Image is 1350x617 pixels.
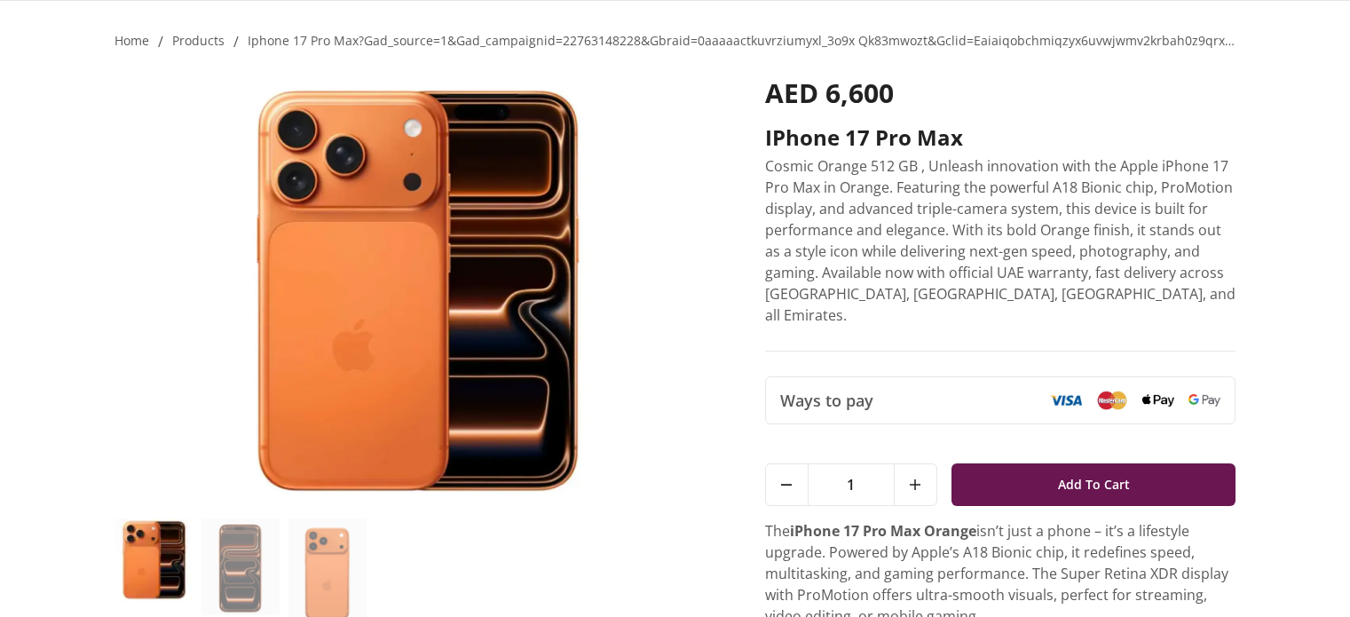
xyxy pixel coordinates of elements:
img: iPhone 17 Pro Max [114,518,193,602]
span: 1 [809,464,894,505]
a: Home [114,32,149,49]
img: iPhone 17 Pro Max [201,518,280,615]
img: Visa [1050,394,1082,407]
h2: iPhone 17 Pro Max [765,123,1236,152]
img: Mastercard [1096,391,1128,409]
p: Cosmic Orange 512 GB , Unleash innovation with the Apple iPhone 17 Pro Max in Orange. Featuring t... [765,155,1236,326]
img: Google Pay [1188,394,1220,407]
span: AED 6,600 [765,75,894,111]
span: Ways to pay [780,388,873,413]
img: Apple Pay [1142,394,1174,407]
img: iPhone 17 Pro Max iPhone 17 Pro Max iphone gift Apple iPhone 17 Pro Max Orange – 512GB هدايا ايفون [114,77,715,508]
a: products [172,32,225,49]
strong: iPhone 17 Pro Max Orange [790,521,976,541]
li: / [233,31,239,52]
span: Add To Cart [1058,469,1130,501]
button: Add To Cart [951,463,1236,506]
li: / [158,31,163,52]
